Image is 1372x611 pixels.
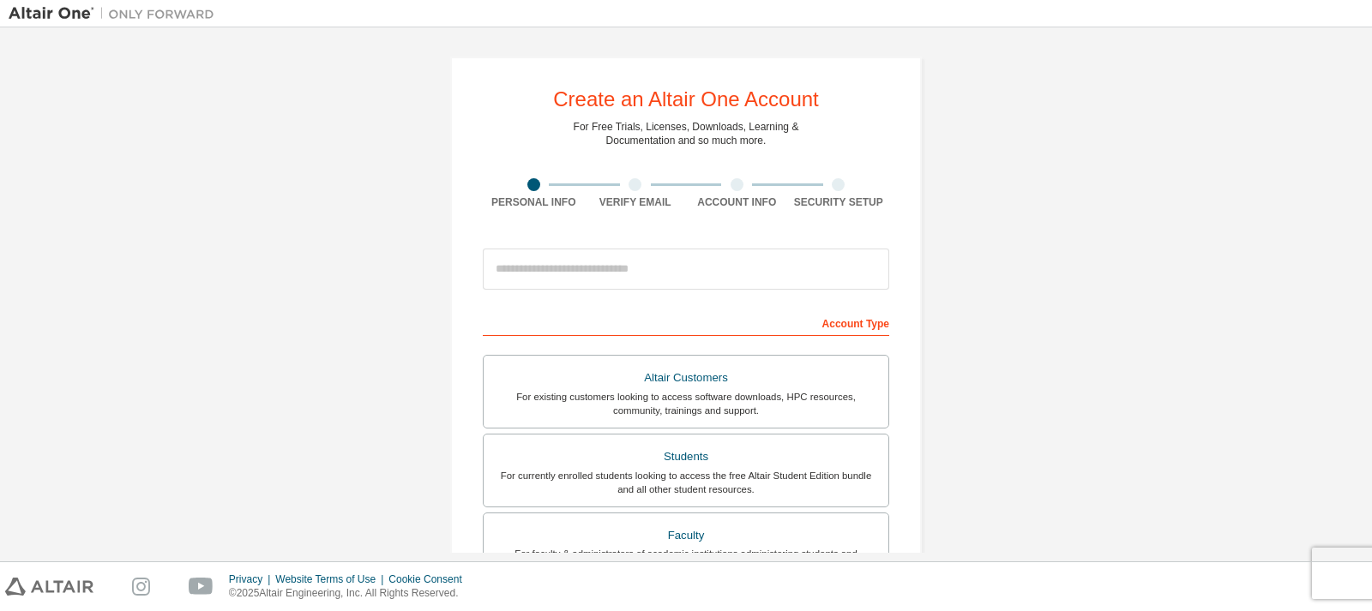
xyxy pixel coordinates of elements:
[275,572,388,586] div: Website Terms of Use
[5,578,93,596] img: altair_logo.svg
[494,547,878,574] div: For faculty & administrators of academic institutions administering students and accessing softwa...
[494,469,878,496] div: For currently enrolled students looking to access the free Altair Student Edition bundle and all ...
[494,524,878,548] div: Faculty
[189,578,214,596] img: youtube.svg
[229,586,472,601] p: © 2025 Altair Engineering, Inc. All Rights Reserved.
[494,445,878,469] div: Students
[494,366,878,390] div: Altair Customers
[229,572,275,586] div: Privacy
[483,195,585,209] div: Personal Info
[132,578,150,596] img: instagram.svg
[388,572,472,586] div: Cookie Consent
[483,308,889,336] div: Account Type
[686,195,788,209] div: Account Info
[574,120,799,147] div: For Free Trials, Licenses, Downloads, Learning & Documentation and so much more.
[553,89,819,110] div: Create an Altair One Account
[788,195,890,209] div: Security Setup
[585,195,687,209] div: Verify Email
[9,5,223,22] img: Altair One
[494,390,878,417] div: For existing customers looking to access software downloads, HPC resources, community, trainings ...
